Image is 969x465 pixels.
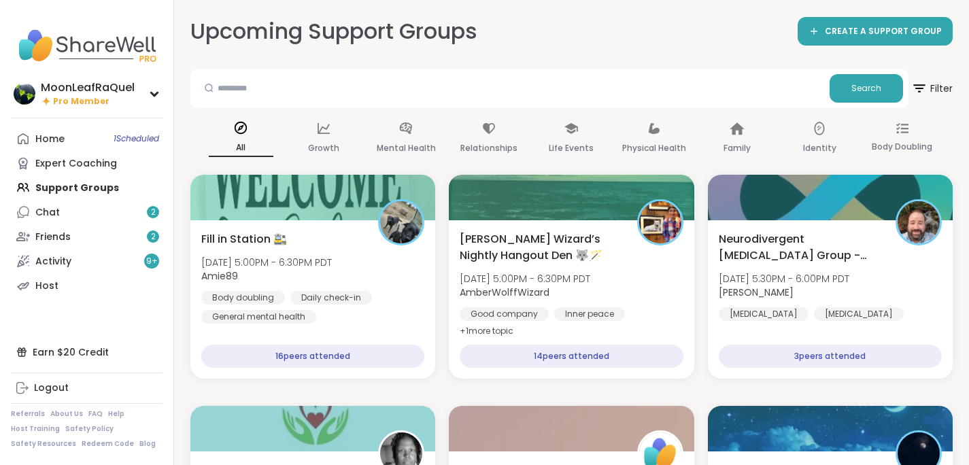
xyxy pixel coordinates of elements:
[151,231,156,243] span: 2
[209,139,273,157] p: All
[11,409,45,419] a: Referrals
[719,231,881,264] span: Neurodivergent [MEDICAL_DATA] Group - [DATE]
[11,224,163,249] a: Friends2
[139,439,156,449] a: Blog
[290,291,372,305] div: Daily check-in
[82,439,134,449] a: Redeem Code
[88,409,103,419] a: FAQ
[460,345,683,368] div: 14 peers attended
[911,69,953,108] button: Filter
[35,133,65,146] div: Home
[201,291,285,305] div: Body doubling
[11,22,163,69] img: ShareWell Nav Logo
[622,140,686,156] p: Physical Health
[719,286,794,299] b: [PERSON_NAME]
[35,157,117,171] div: Expert Coaching
[549,140,594,156] p: Life Events
[814,307,904,321] div: [MEDICAL_DATA]
[14,83,35,105] img: MoonLeafRaQuel
[146,256,158,267] span: 9 +
[11,376,163,400] a: Logout
[380,201,422,243] img: Amie89
[460,231,622,264] span: [PERSON_NAME] Wizard’s Nightly Hangout Den 🐺🪄
[53,96,109,107] span: Pro Member
[911,72,953,105] span: Filter
[201,231,287,247] span: Fill in Station 🚉
[460,307,549,321] div: Good company
[201,345,424,368] div: 16 peers attended
[872,139,932,155] p: Body Doubling
[803,140,836,156] p: Identity
[825,26,942,37] span: CREATE A SUPPORT GROUP
[35,255,71,269] div: Activity
[11,439,76,449] a: Safety Resources
[50,409,83,419] a: About Us
[719,272,849,286] span: [DATE] 5:30PM - 6:00PM PDT
[11,424,60,434] a: Host Training
[65,424,114,434] a: Safety Policy
[724,140,751,156] p: Family
[35,206,60,220] div: Chat
[898,201,940,243] img: Brian_L
[201,310,316,324] div: General mental health
[35,230,71,244] div: Friends
[377,140,436,156] p: Mental Health
[719,307,809,321] div: [MEDICAL_DATA]
[460,272,590,286] span: [DATE] 5:00PM - 6:30PM PDT
[34,381,69,395] div: Logout
[11,126,163,151] a: Home1Scheduled
[460,140,517,156] p: Relationships
[719,345,942,368] div: 3 peers attended
[798,17,953,46] a: CREATE A SUPPORT GROUP
[190,16,477,47] h2: Upcoming Support Groups
[201,256,332,269] span: [DATE] 5:00PM - 6:30PM PDT
[639,201,681,243] img: AmberWolffWizard
[41,80,135,95] div: MoonLeafRaQuel
[308,140,339,156] p: Growth
[108,409,124,419] a: Help
[11,249,163,273] a: Activity9+
[460,286,549,299] b: AmberWolffWizard
[830,74,903,103] button: Search
[11,273,163,298] a: Host
[11,340,163,364] div: Earn $20 Credit
[851,82,881,94] span: Search
[554,307,625,321] div: Inner peace
[151,207,156,218] span: 2
[201,269,238,283] b: Amie89
[114,133,159,144] span: 1 Scheduled
[11,200,163,224] a: Chat2
[11,151,163,175] a: Expert Coaching
[35,279,58,293] div: Host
